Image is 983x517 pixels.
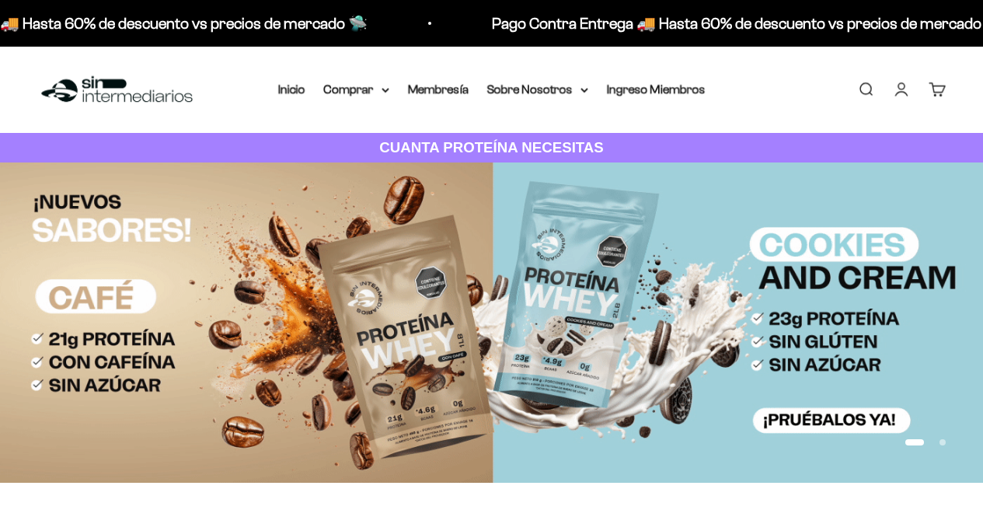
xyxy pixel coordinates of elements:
strong: CUANTA PROTEÍNA NECESITAS [379,139,604,155]
summary: Comprar [324,79,389,100]
a: Inicio [278,82,305,96]
summary: Sobre Nosotros [487,79,588,100]
a: Ingreso Miembros [607,82,706,96]
a: Membresía [408,82,469,96]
